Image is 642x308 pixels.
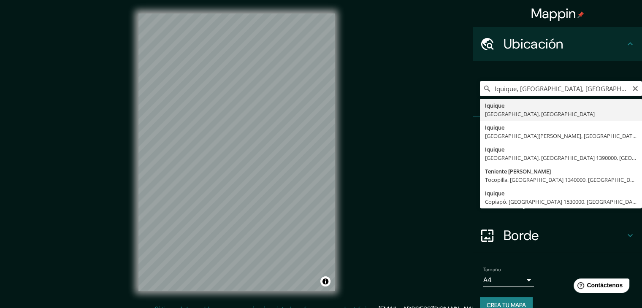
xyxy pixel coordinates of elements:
[483,266,501,273] font: Tamaño
[567,275,633,299] iframe: Lanzador de widgets de ayuda
[473,185,642,219] div: Disposición
[485,132,637,140] div: [GEOGRAPHIC_DATA][PERSON_NAME], [GEOGRAPHIC_DATA] 1410000, [GEOGRAPHIC_DATA]
[485,101,637,110] div: Iquique
[485,110,637,118] div: [GEOGRAPHIC_DATA], [GEOGRAPHIC_DATA]
[504,227,539,244] font: Borde
[483,273,534,287] div: A4
[485,189,637,197] div: Iquique
[483,276,492,284] font: A4
[485,154,637,162] div: [GEOGRAPHIC_DATA], [GEOGRAPHIC_DATA] 1390000, [GEOGRAPHIC_DATA]
[485,167,637,176] div: Teniente [PERSON_NAME]
[473,27,642,61] div: Ubicación
[320,276,330,286] button: Activar o desactivar atribución
[473,151,642,185] div: Estilo
[138,14,335,291] canvas: Mapa
[480,81,642,96] input: Elige tu ciudad o zona
[473,117,642,151] div: Patas
[485,176,637,184] div: Tocopilla, [GEOGRAPHIC_DATA] 1340000, [GEOGRAPHIC_DATA]
[632,84,639,92] button: Claro
[485,123,637,132] div: Iquique
[485,197,637,206] div: Copiapó, [GEOGRAPHIC_DATA] 1530000, [GEOGRAPHIC_DATA]
[485,145,637,154] div: Iquique
[577,11,584,18] img: pin-icon.png
[473,219,642,252] div: Borde
[531,5,576,22] font: Mappin
[504,35,563,53] font: Ubicación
